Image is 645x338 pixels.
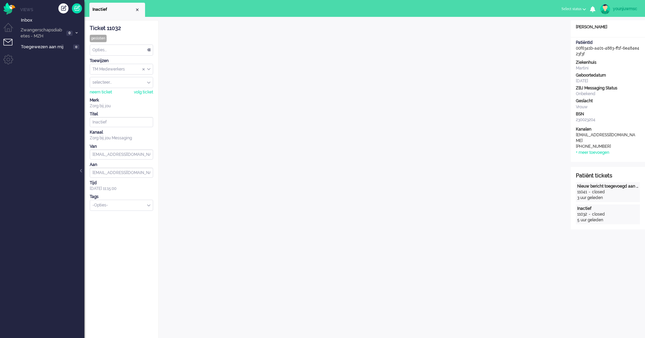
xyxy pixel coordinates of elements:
li: Select status [557,2,590,17]
div: Martini [576,65,640,71]
li: Admin menu [3,55,19,70]
div: Ziekenhuis [576,60,640,65]
span: Zwangerschapsdiabetes - MZH [20,27,64,39]
div: Kanaal [90,130,153,135]
div: Nieuw bericht toegevoegd aan gesprek [577,184,639,189]
li: Dashboard menu [3,23,19,38]
div: Patiënt tickets [576,172,640,180]
div: Geslacht [576,98,640,104]
div: [PHONE_NUMBER] [576,144,637,149]
div: Aan [90,162,153,168]
div: ZBJ Messaging Status [576,85,640,91]
a: Quick Ticket [72,3,82,13]
div: Creëer ticket [58,3,68,13]
div: Geboortedatum [576,73,640,78]
button: Select status [557,4,590,14]
div: [DATE] [576,78,640,84]
div: Kanalen [576,126,640,132]
div: gesloten [90,35,107,42]
img: avatar [600,4,610,14]
div: Zorg bij jou Messaging [90,135,153,141]
span: 0 [66,31,73,36]
div: closed [592,212,605,217]
div: 5 uur geleden [577,217,639,223]
div: younjuwmsc [613,5,638,12]
div: neem ticket [90,89,112,95]
div: Assign Group [90,64,153,75]
li: 11032 [89,3,145,17]
div: Onbekend [576,91,640,97]
div: Close tab [135,7,140,12]
div: Assign User [90,77,153,88]
a: Omnidesk [3,4,15,9]
div: volg ticket [134,89,153,95]
div: [DATE] 11:15:00 [90,180,153,192]
span: Toegewezen aan mij [21,44,71,50]
div: Van [90,144,153,149]
div: + meer toevoegen [576,150,609,156]
img: flow_omnibird.svg [3,3,15,15]
span: Select status [561,6,582,11]
span: Inbox [21,17,84,24]
div: Tags [90,194,153,200]
div: [PERSON_NAME] [571,24,645,30]
div: 3 uur geleden [577,195,639,201]
div: 230023204 [576,117,640,123]
div: PatiëntId [576,40,640,46]
div: 11032 [577,212,587,217]
div: Inactief [577,206,639,212]
li: Tickets menu [3,39,19,54]
div: - [587,212,592,217]
div: 11041 [577,189,587,195]
div: Tijd [90,180,153,186]
a: Inbox [20,16,84,24]
div: BSN [576,111,640,117]
a: younjuwmsc [599,4,638,14]
div: closed [592,189,605,195]
div: Vrouw [576,104,640,110]
div: Select Tags [90,200,153,211]
span: 0 [73,45,79,50]
div: - [587,189,592,195]
div: 00f6341b-a401-4883-ff1f-6e484e423f3f [571,40,645,57]
div: Merk [90,97,153,103]
div: [EMAIL_ADDRESS][DOMAIN_NAME] [576,132,637,144]
a: Toegewezen aan mij 0 [20,43,84,50]
div: Titel [90,111,153,117]
div: Ticket 11032 [90,25,153,32]
li: Views [20,7,84,12]
span: Inactief [92,7,135,12]
div: Zorg bij jou [90,103,153,109]
div: Toewijzen [90,58,153,64]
